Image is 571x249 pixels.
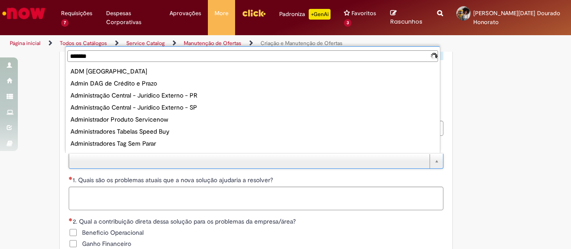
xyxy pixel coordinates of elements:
div: Administrador Produto Servicenow [67,114,438,126]
ul: Selecione o grupo solucionador [66,64,440,153]
div: Administradores Tag Sem Parar [67,138,438,150]
div: ADM [GEOGRAPHIC_DATA] [67,65,438,78]
div: Admins Portal de Facturas [GEOGRAPHIC_DATA] [67,150,438,162]
div: Administração Central - Jurídico Externo - PR [67,90,438,102]
div: Administradores Tabelas Speed Buy [67,126,438,138]
div: Administração Central - Jurídico Externo - SP [67,102,438,114]
div: Admin DAG de Crédito e Prazo [67,78,438,90]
